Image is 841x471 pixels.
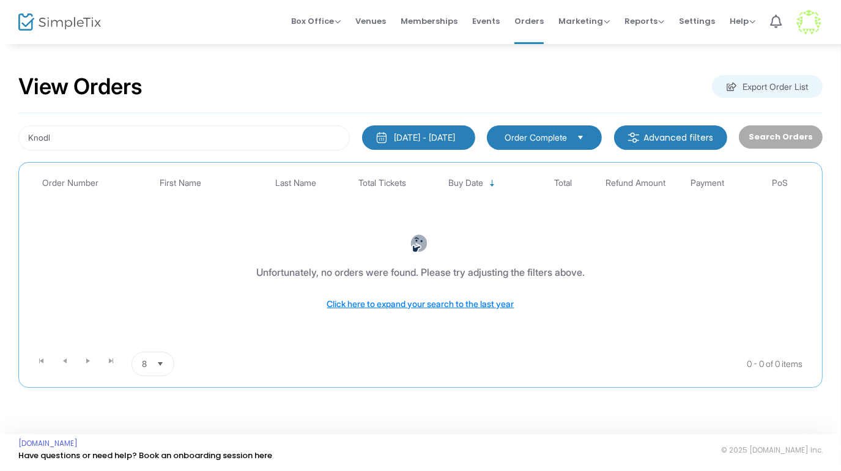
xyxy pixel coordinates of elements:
span: Reports [624,15,664,27]
img: face-thinking.png [410,234,428,253]
div: [DATE] - [DATE] [394,132,455,144]
span: Buy Date [448,178,483,188]
span: Click here to expand your search to the last year [327,299,514,309]
input: Search by name, email, phone, order number, ip address, or last 4 digits of card [18,125,350,150]
span: © 2025 [DOMAIN_NAME] Inc. [721,445,823,455]
img: filter [628,132,640,144]
th: Refund Amount [599,169,672,198]
span: Memberships [401,6,458,37]
div: Unfortunately, no orders were found. Please try adjusting the filters above. [256,265,585,280]
img: monthly [376,132,388,144]
span: Sortable [487,179,497,188]
div: Data table [25,169,816,347]
span: Box Office [291,15,341,27]
span: PoS [772,178,788,188]
span: Marketing [558,15,610,27]
button: Select [152,352,169,376]
span: Settings [679,6,715,37]
th: Total Tickets [346,169,418,198]
span: Orders [514,6,544,37]
span: Venues [355,6,386,37]
span: Help [730,15,755,27]
th: Total [527,169,599,198]
h2: View Orders [18,73,143,100]
kendo-pager-info: 0 - 0 of 0 items [296,352,802,376]
span: Events [472,6,500,37]
a: Have questions or need help? Book an onboarding session here [18,450,272,461]
m-button: Advanced filters [614,125,727,150]
button: [DATE] - [DATE] [362,125,475,150]
span: 8 [142,358,147,370]
a: [DOMAIN_NAME] [18,439,78,448]
button: Select [572,131,589,144]
span: First Name [160,178,201,188]
span: Order Complete [505,132,567,144]
span: Order Number [42,178,98,188]
span: Last Name [275,178,316,188]
span: Payment [691,178,724,188]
